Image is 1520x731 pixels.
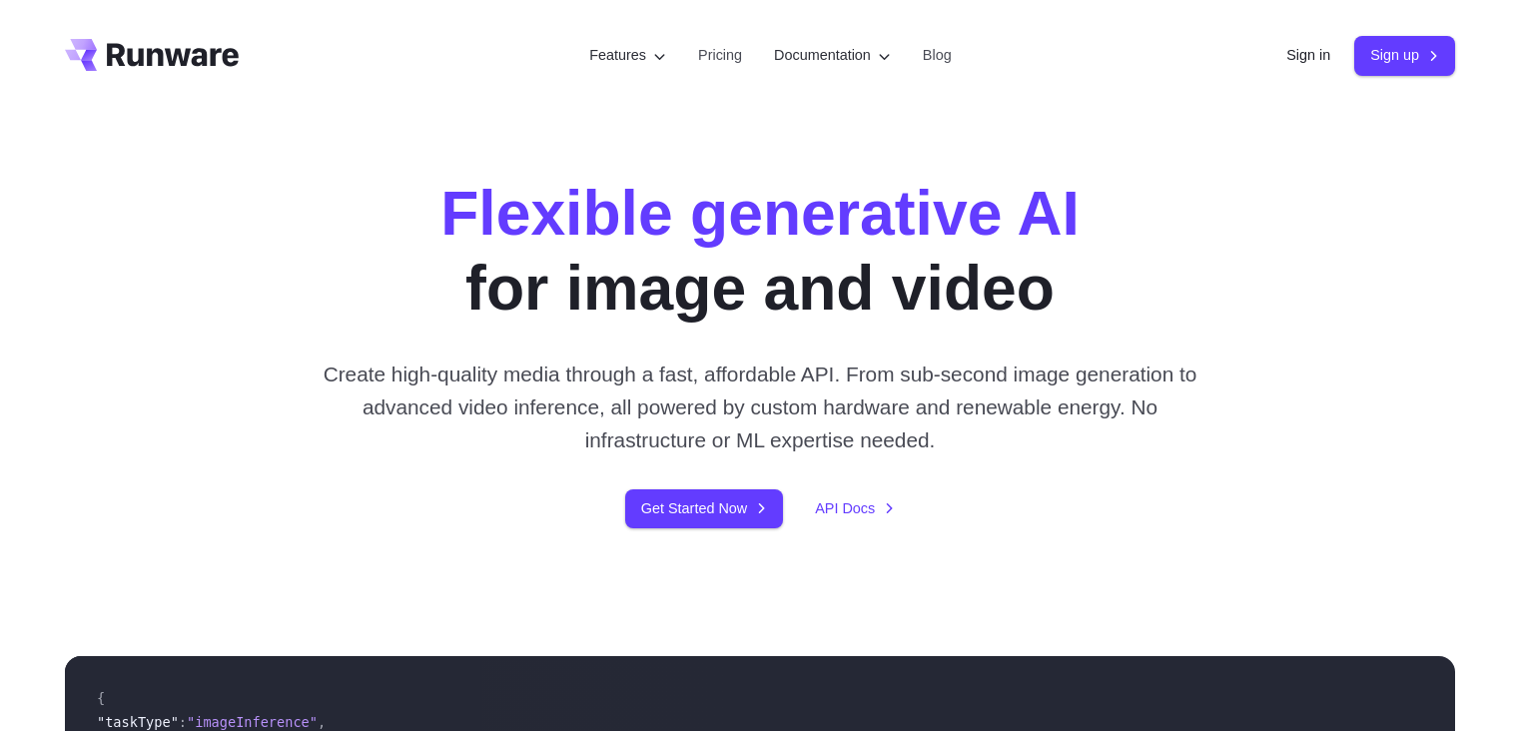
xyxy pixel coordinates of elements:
span: , [318,714,326,730]
a: Pricing [698,44,742,67]
h1: for image and video [440,176,1080,326]
label: Features [589,44,666,67]
a: Blog [923,44,952,67]
span: "taskType" [97,714,179,730]
span: "imageInference" [187,714,318,730]
a: Get Started Now [625,489,783,528]
strong: Flexible generative AI [440,178,1080,248]
a: Sign up [1354,36,1455,75]
span: { [97,690,105,706]
p: Create high-quality media through a fast, affordable API. From sub-second image generation to adv... [316,358,1205,457]
a: Sign in [1286,44,1330,67]
a: API Docs [815,497,895,520]
label: Documentation [774,44,891,67]
span: : [179,714,187,730]
a: Go to / [65,39,239,71]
